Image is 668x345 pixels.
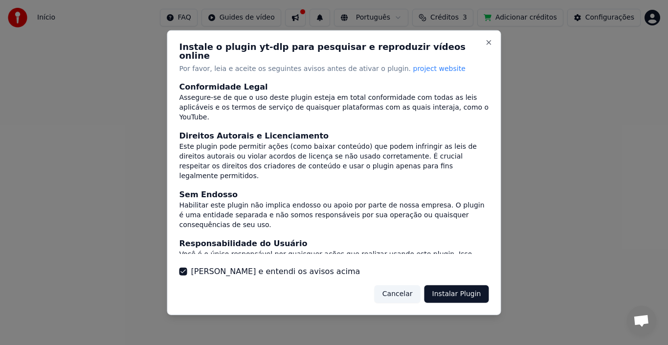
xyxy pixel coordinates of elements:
div: Este plugin pode permitir ações (como baixar conteúdo) que podem infringir as leis de direitos au... [179,142,489,181]
div: Responsabilidade do Usuário [179,238,489,250]
div: Conformidade Legal [179,81,489,93]
h2: Instale o plugin yt-dlp para pesquisar e reproduzir vídeos online [179,42,489,60]
div: Direitos Autorais e Licenciamento [179,130,489,142]
button: Instalar Plugin [424,285,489,303]
div: Habilitar este plugin não implica endosso ou apoio por parte de nossa empresa. O plugin é uma ent... [179,201,489,230]
div: Sem Endosso [179,189,489,201]
span: project website [413,64,466,72]
div: Você é o único responsável por quaisquer ações que realizar usando este plugin. Isso inclui quais... [179,250,489,279]
button: Cancelar [375,285,421,303]
p: Por favor, leia e aceite os seguintes avisos antes de ativar o plugin. [179,64,489,73]
div: Assegure-se de que o uso deste plugin esteja em total conformidade com todas as leis aplicáveis e... [179,93,489,122]
label: [PERSON_NAME] e entendi os avisos acima [191,266,360,277]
